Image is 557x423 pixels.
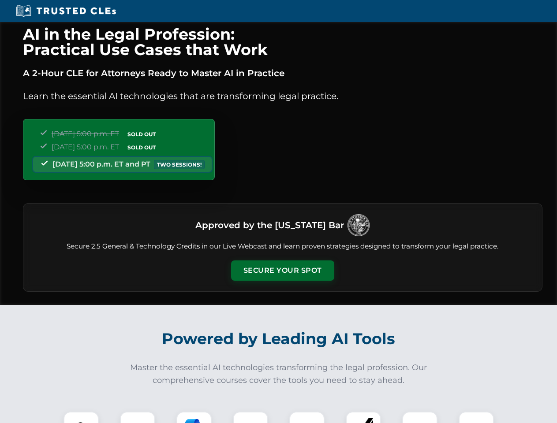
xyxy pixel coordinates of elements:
img: Trusted CLEs [13,4,119,18]
p: A 2-Hour CLE for Attorneys Ready to Master AI in Practice [23,66,542,80]
span: SOLD OUT [124,143,159,152]
img: Logo [348,214,370,236]
p: Secure 2.5 General & Technology Credits in our Live Webcast and learn proven strategies designed ... [34,241,531,252]
h2: Powered by Leading AI Tools [34,323,523,354]
h3: Approved by the [US_STATE] Bar [195,217,344,233]
span: SOLD OUT [124,130,159,139]
p: Learn the essential AI technologies that are transforming legal practice. [23,89,542,103]
button: Secure Your Spot [231,260,334,281]
span: [DATE] 5:00 p.m. ET [52,130,119,138]
p: Master the essential AI technologies transforming the legal profession. Our comprehensive courses... [124,361,433,387]
span: [DATE] 5:00 p.m. ET [52,143,119,151]
h1: AI in the Legal Profession: Practical Use Cases that Work [23,26,542,57]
